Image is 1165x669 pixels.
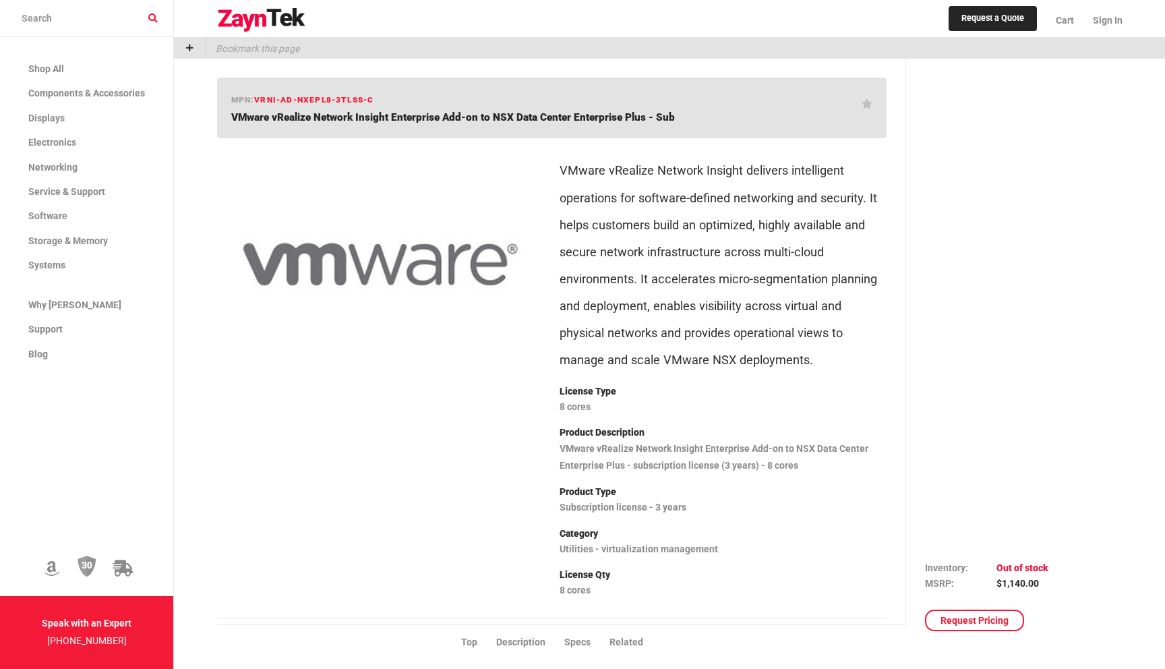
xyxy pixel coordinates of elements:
p: 8 cores [560,582,887,600]
span: Cart [1056,15,1074,26]
a: Sign In [1083,3,1123,37]
img: logo [217,8,306,32]
li: Specs [564,635,609,650]
span: Components & Accessories [28,88,145,98]
li: Top [461,635,496,650]
span: Shop All [28,63,64,74]
p: VMware vRealize Network Insight Enterprise Add-on to NSX Data Center Enterprise Plus - subscripti... [560,440,887,475]
img: 30 Day Return Policy [78,555,96,578]
span: Electronics [28,137,76,148]
strong: Speak with an Expert [42,618,131,629]
p: Utilities - virtualization management [560,541,887,558]
td: MSRP [925,576,996,591]
span: Displays [28,113,65,123]
p: Category [560,525,887,543]
span: VRNI-AD-NXEPL8-3TLSS-C [254,95,374,105]
img: VRNI-AD-NXEPL8-3TLSS-C -- VMware vRealize Network Insight Enterprise Add-on to NSX Data Center En... [228,149,533,378]
a: Request a Quote [949,6,1037,32]
span: Storage & Memory [28,235,108,246]
td: Inventory [925,560,996,575]
a: Request Pricing [925,610,1024,631]
p: VMware vRealize Network Insight delivers intelligent operations for software-defined networking a... [560,157,887,373]
span: Software [28,210,67,221]
p: Product Description [560,424,887,442]
span: Blog [28,349,48,359]
p: Subscription license - 3 years [560,499,887,517]
li: Related [609,635,662,650]
span: Networking [28,162,78,173]
p: Product Type [560,484,887,501]
p: Bookmark this page [206,38,299,59]
span: VMware vRealize Network Insight Enterprise Add-on to NSX Data Center Enterprise Plus - Sub [231,111,675,123]
p: 8 cores [560,399,887,416]
span: Out of stock [996,562,1048,573]
span: Systems [28,260,65,270]
td: $1,140.00 [996,576,1048,591]
li: Description [496,635,564,650]
span: Support [28,324,63,334]
p: License Type [560,383,887,401]
p: License Qty [560,566,887,584]
a: Cart [1046,3,1083,37]
span: Service & Support [28,186,105,197]
a: [PHONE_NUMBER] [47,635,127,646]
h6: mpn: [231,94,374,107]
span: Why [PERSON_NAME] [28,299,121,310]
